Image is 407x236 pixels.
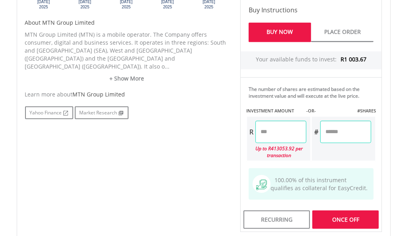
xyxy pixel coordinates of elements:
[246,108,294,114] label: INVESTMENT AMOUNT
[25,31,228,71] p: MTN Group Limited (MTN) is a mobile operator. The Company offers consumer, digital and business s...
[249,86,379,99] div: The number of shares are estimated based on the investment value and will execute at the live price.
[306,108,316,114] label: -OR-
[25,75,228,83] a: + Show More
[311,23,374,42] a: Place Order
[256,179,267,190] img: collateral-qualifying-green.svg
[25,19,228,27] h5: About MTN Group Limited
[73,90,125,98] span: MTN Group Limited
[249,23,311,42] a: Buy Now
[312,121,320,143] div: #
[247,121,255,143] div: R
[241,51,382,69] div: Your available funds to invest:
[271,176,368,192] span: 100.00% of this instrument qualifies as collateral for EasyCredit.
[25,106,73,119] a: Yahoo Finance
[75,106,129,119] a: Market Research
[341,55,366,63] span: R1 003.67
[25,90,228,98] div: Learn more about
[312,210,379,229] div: Once Off
[247,143,306,161] div: Up to R413053.92 per transaction
[357,108,376,114] label: #SHARES
[249,5,374,15] h4: Buy Instructions
[243,210,310,229] div: Recurring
